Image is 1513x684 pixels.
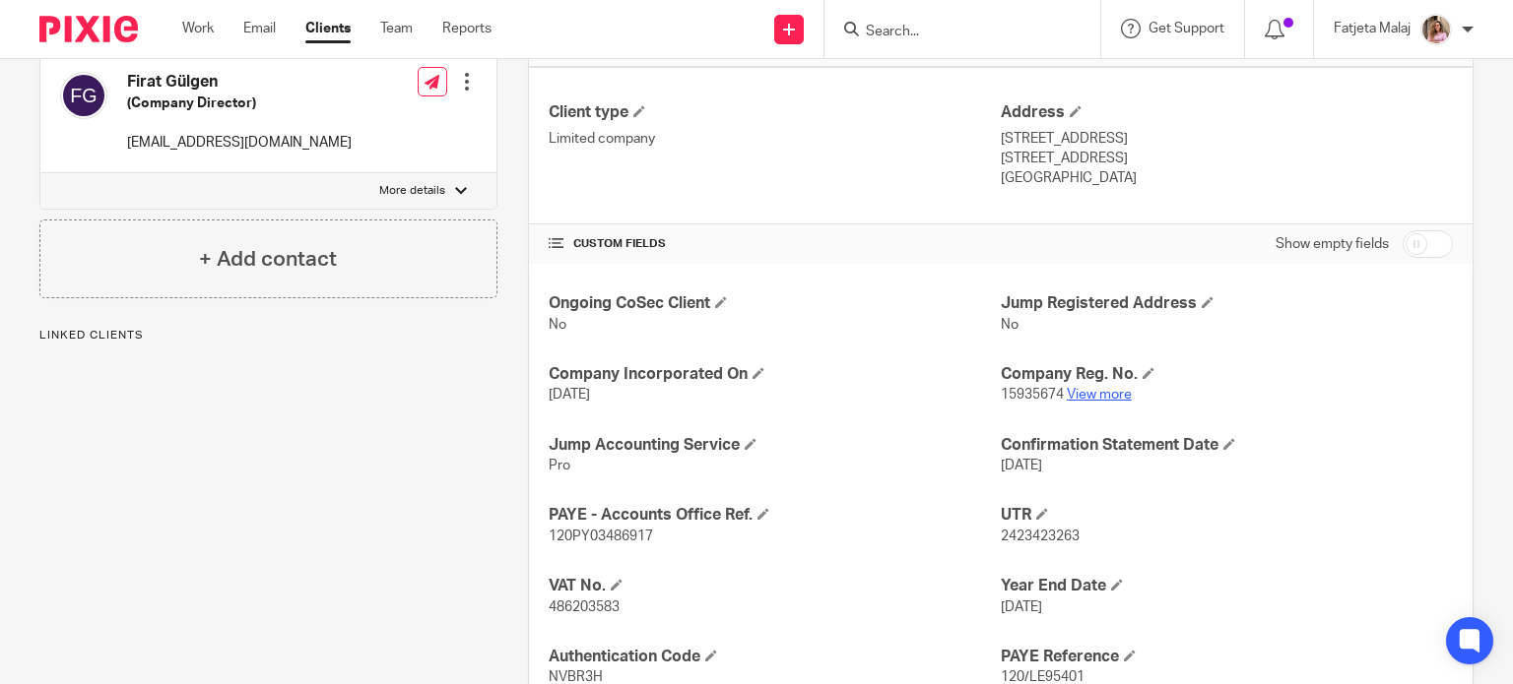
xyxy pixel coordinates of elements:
h4: Client type [549,102,1001,123]
h4: + Add contact [199,244,337,275]
h4: Confirmation Statement Date [1001,435,1453,456]
h5: (Company Director) [127,93,352,113]
a: Team [380,19,413,38]
img: svg%3E [60,72,107,119]
h4: VAT No. [549,576,1001,596]
span: 120/LE95401 [1001,670,1085,684]
h4: Jump Registered Address [1001,293,1453,314]
span: [DATE] [549,388,590,402]
p: Limited company [549,129,1001,149]
label: Show empty fields [1276,234,1389,254]
a: Reports [442,19,492,38]
h4: PAYE Reference [1001,647,1453,667]
h4: UTR [1001,505,1453,526]
img: Pixie [39,16,138,42]
p: [STREET_ADDRESS] [1001,149,1453,168]
a: Email [243,19,276,38]
h4: Company Reg. No. [1001,364,1453,385]
h4: Ongoing CoSec Client [549,293,1001,314]
span: [DATE] [1001,459,1042,472]
p: [GEOGRAPHIC_DATA] [1001,168,1453,188]
span: 120PY03486917 [549,529,653,543]
h4: Company Incorporated On [549,364,1001,385]
p: Fatjeta Malaj [1334,19,1411,38]
h4: Address [1001,102,1453,123]
span: 486203583 [549,600,620,614]
p: [STREET_ADDRESS] [1001,129,1453,149]
a: Work [182,19,214,38]
a: Clients [305,19,351,38]
span: [DATE] [1001,600,1042,614]
span: No [1001,318,1019,332]
span: 15935674 [1001,388,1064,402]
img: MicrosoftTeams-image%20(5).png [1420,14,1452,45]
h4: Firat Gülgen [127,72,352,93]
p: [EMAIL_ADDRESS][DOMAIN_NAME] [127,133,352,153]
h4: CUSTOM FIELDS [549,236,1001,252]
span: Pro [549,459,570,472]
h4: Year End Date [1001,576,1453,596]
a: View more [1067,388,1132,402]
h4: Authentication Code [549,647,1001,667]
span: NVBR3H [549,670,603,684]
h4: PAYE - Accounts Office Ref. [549,505,1001,526]
p: More details [379,183,445,199]
span: Get Support [1149,22,1224,35]
input: Search [864,24,1041,41]
h4: Jump Accounting Service [549,435,1001,456]
span: No [549,318,566,332]
p: Linked clients [39,328,497,343]
span: 2423423263 [1001,529,1080,543]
